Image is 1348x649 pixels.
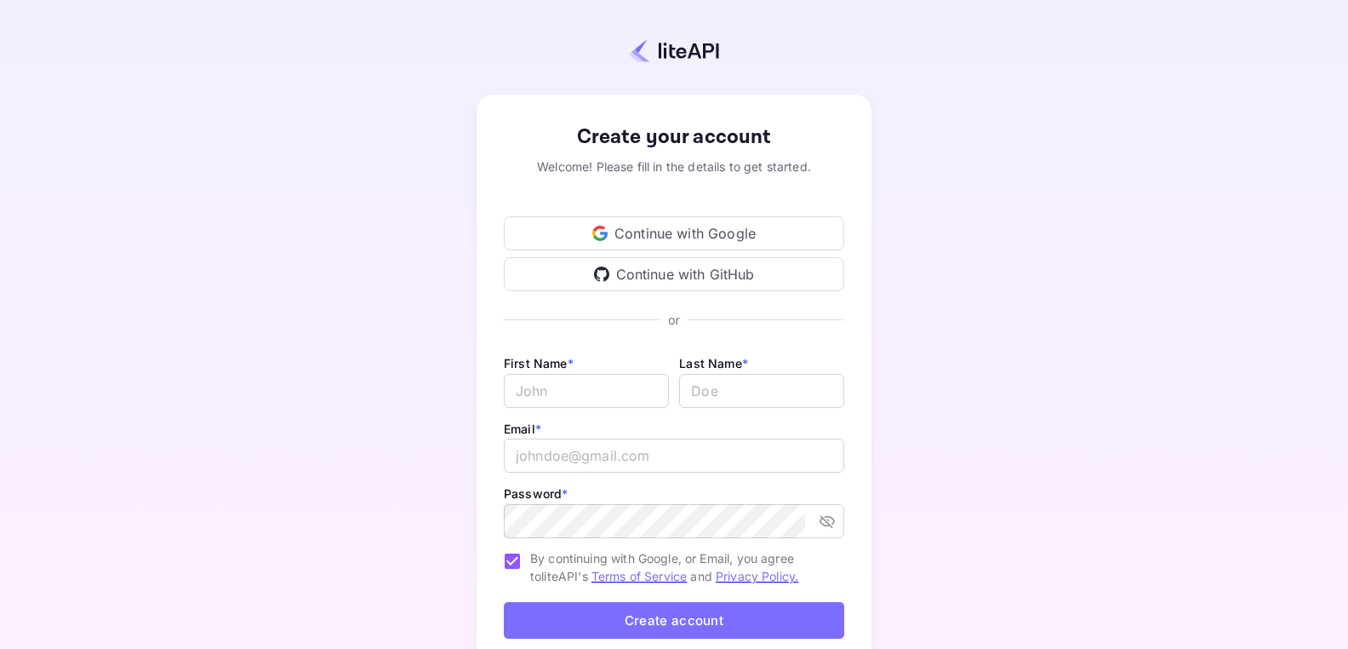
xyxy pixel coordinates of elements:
[504,216,844,250] div: Continue with Google
[504,602,844,639] button: Create account
[812,506,842,537] button: toggle password visibility
[504,422,541,436] label: Email
[504,439,844,473] input: johndoe@gmail.com
[504,158,844,175] div: Welcome! Please fill in the details to get started.
[591,569,687,583] a: Terms of Service
[504,356,574,370] label: First Name
[716,569,798,583] a: Privacy Policy.
[629,38,719,63] img: liteapi
[504,257,844,291] div: Continue with GitHub
[679,356,748,370] label: Last Name
[504,486,568,501] label: Password
[530,549,831,585] span: By continuing with Google, or Email, you agree to liteAPI's and
[504,374,669,408] input: John
[504,122,844,152] div: Create your account
[679,374,844,408] input: Doe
